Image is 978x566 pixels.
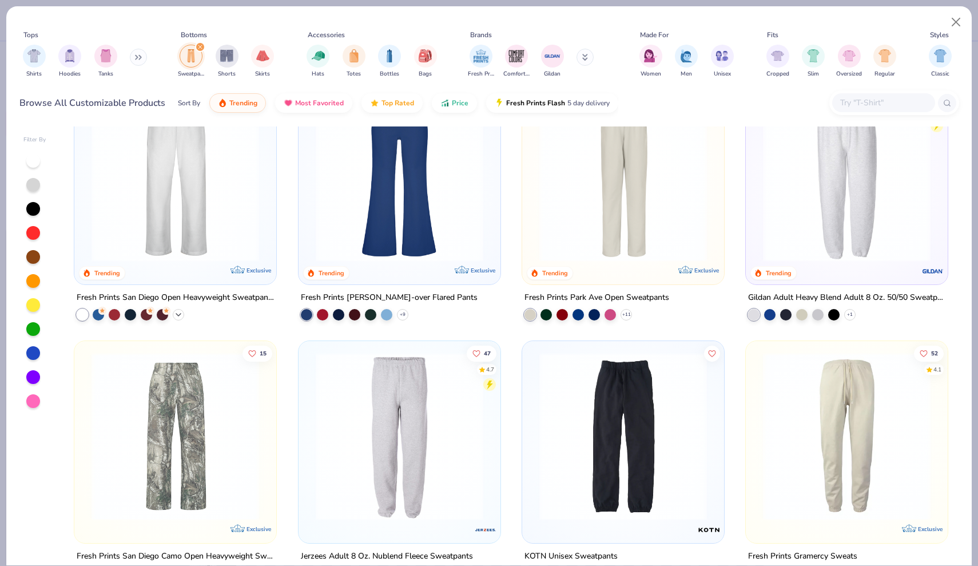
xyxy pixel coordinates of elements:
span: + 9 [400,311,405,318]
span: Trending [229,98,257,108]
div: filter for Bags [414,45,437,78]
div: filter for Shirts [23,45,46,78]
span: Exclusive [918,525,943,533]
img: Men Image [680,49,693,62]
div: Fresh Prints Park Ave Open Sweatpants [524,291,669,305]
div: filter for Sweatpants [178,45,204,78]
span: Hats [312,70,324,78]
span: Unisex [714,70,731,78]
button: filter button [802,45,825,78]
div: filter for Slim [802,45,825,78]
div: filter for Men [675,45,698,78]
img: Fresh Prints Image [472,48,490,65]
span: Shirts [26,70,42,78]
img: c944d931-fb25-49bb-ae8c-568f6273e60a [713,94,892,262]
span: Shorts [218,70,236,78]
img: Oversized Image [842,49,856,62]
button: Price [432,93,477,113]
div: filter for Unisex [711,45,734,78]
span: Totes [347,70,361,78]
img: most_fav.gif [284,98,293,108]
img: TopRated.gif [370,98,379,108]
span: Slim [808,70,819,78]
img: df5250ff-6f61-4206-a12c-24931b20f13c [86,94,265,262]
button: Close [945,11,967,33]
div: filter for Regular [873,45,896,78]
span: Comfort Colors [503,70,530,78]
div: Jerzees Adult 8 Oz. Nublend Fleece Sweatpants [301,549,473,564]
div: Fresh Prints San Diego Open Heavyweight Sweatpants [77,291,274,305]
div: Tops [23,30,38,40]
span: 5 day delivery [567,97,610,110]
button: Fresh Prints Flash5 day delivery [486,93,618,113]
button: filter button [94,45,117,78]
div: Gildan Adult Heavy Blend Adult 8 Oz. 50/50 Sweatpants [748,291,945,305]
div: 4.7 [486,366,494,374]
img: 665f1cf0-24f0-4774-88c8-9b49303e6076 [310,353,489,520]
img: Bags Image [419,49,431,62]
div: filter for Skirts [251,45,274,78]
button: Top Rated [361,93,423,113]
img: Unisex Image [715,49,729,62]
button: filter button [766,45,789,78]
div: filter for Hoodies [58,45,81,78]
button: filter button [639,45,662,78]
button: Like [914,346,944,362]
div: filter for Totes [343,45,365,78]
span: Men [681,70,692,78]
button: filter button [343,45,365,78]
div: Fresh Prints [PERSON_NAME]-over Flared Pants [301,291,478,305]
button: filter button [251,45,274,78]
img: Classic Image [934,49,947,62]
button: filter button [503,45,530,78]
button: filter button [58,45,81,78]
span: Classic [931,70,949,78]
span: Oversized [836,70,862,78]
img: 486943b6-5e17-489f-a3b1-8047dc7743c2 [489,353,668,520]
img: Comfort Colors Image [508,48,525,65]
button: Most Favorited [275,93,352,113]
span: Gildan [544,70,560,78]
img: Sweatpants Image [185,49,197,62]
img: Slim Image [807,49,820,62]
div: filter for Cropped [766,45,789,78]
img: d3640c6c-b7cc-437e-9c32-b4e0b5864f30 [489,94,668,262]
button: filter button [711,45,734,78]
img: Regular Image [878,49,892,62]
div: filter for Oversized [836,45,862,78]
div: Sort By [178,98,200,108]
img: 0ed6d0be-3a42-4fd2-9b2a-c5ffc757fdcf [534,94,713,262]
span: + 11 [622,311,630,318]
div: filter for Bottles [378,45,401,78]
img: Hats Image [312,49,325,62]
img: KOTN logo [698,518,721,541]
img: Skirts Image [256,49,269,62]
div: filter for Women [639,45,662,78]
span: Women [641,70,661,78]
div: Filter By [23,136,46,144]
span: Regular [874,70,895,78]
div: filter for Classic [929,45,952,78]
span: Hoodies [59,70,81,78]
button: filter button [541,45,564,78]
div: Made For [640,30,669,40]
button: filter button [216,45,238,78]
div: Bottoms [181,30,207,40]
div: Accessories [308,30,345,40]
div: Styles [930,30,949,40]
div: Fresh Prints Gramercy Sweats [748,549,857,564]
span: 15 [260,351,267,357]
input: Try "T-Shirt" [839,96,927,109]
span: Bottles [380,70,399,78]
span: Cropped [766,70,789,78]
div: KOTN Unisex Sweatpants [524,549,618,564]
button: Trending [209,93,266,113]
span: Exclusive [471,267,495,274]
div: filter for Shorts [216,45,238,78]
img: Hoodies Image [63,49,76,62]
div: filter for Hats [307,45,329,78]
span: Bags [419,70,432,78]
span: Tanks [98,70,113,78]
button: filter button [378,45,401,78]
span: Sweatpants [178,70,204,78]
